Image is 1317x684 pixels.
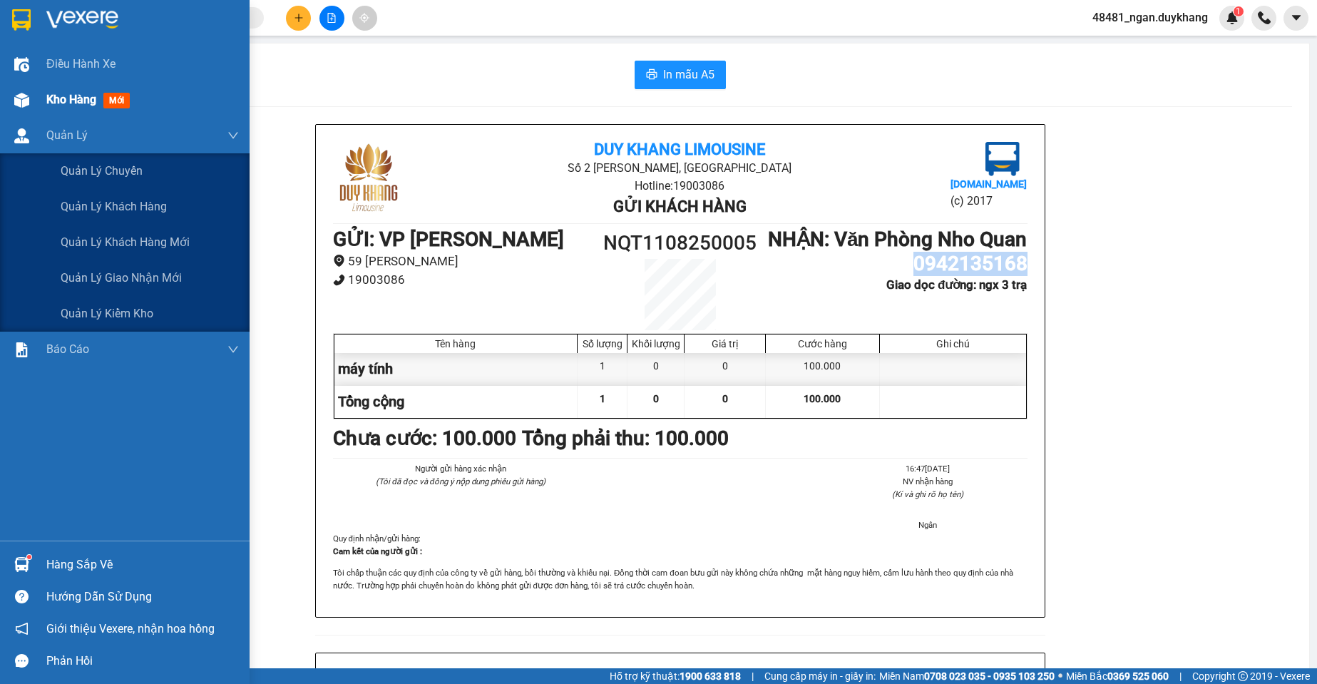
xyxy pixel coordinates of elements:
[1290,11,1303,24] span: caret-down
[892,489,963,499] i: (Kí và ghi rõ họ tên)
[594,141,765,158] b: Duy Khang Limousine
[688,338,762,349] div: Giá trị
[985,142,1020,176] img: logo.jpg
[362,462,560,475] li: Người gửi hàng xác nhận
[338,393,404,410] span: Tổng cộng
[883,338,1023,349] div: Ghi chú
[333,566,1028,592] p: Tôi chấp thuận các quy định của công ty về gửi hàng, bồi thường và khiếu nại. Đồng thời cam đoan ...
[338,338,574,349] div: Tên hàng
[722,393,728,404] span: 0
[46,650,239,672] div: Phản hồi
[581,338,623,349] div: Số lượng
[449,177,911,195] li: Hotline: 19003086
[46,93,96,106] span: Kho hàng
[319,6,344,31] button: file-add
[155,103,247,135] h1: NQT1108250005
[294,13,304,23] span: plus
[333,255,345,267] span: environment
[46,586,239,608] div: Hướng dẫn sử dụng
[227,344,239,355] span: down
[1258,11,1271,24] img: phone-icon
[804,393,841,404] span: 100.000
[646,68,657,82] span: printer
[14,93,29,108] img: warehouse-icon
[327,13,337,23] span: file-add
[61,305,153,322] span: Quản lý kiểm kho
[134,73,267,91] b: Gửi khách hàng
[46,340,89,358] span: Báo cáo
[627,353,685,385] div: 0
[18,18,89,89] img: logo.jpg
[766,353,879,385] div: 100.000
[1058,673,1062,679] span: ⚪️
[15,590,29,603] span: question-circle
[227,130,239,141] span: down
[333,228,564,251] b: GỬI : VP [PERSON_NAME]
[46,55,116,73] span: Điều hành xe
[950,178,1027,190] b: [DOMAIN_NAME]
[333,274,345,286] span: phone
[12,9,31,31] img: logo-vxr
[1107,670,1169,682] strong: 0369 525 060
[635,61,726,89] button: printerIn mẫu A5
[14,128,29,143] img: warehouse-icon
[879,668,1055,684] span: Miền Nam
[653,393,659,404] span: 0
[828,519,1027,531] li: Ngân
[333,427,516,450] b: Chưa cước : 100.000
[680,670,741,682] strong: 1900 633 818
[61,233,190,251] span: Quản lý khách hàng mới
[613,198,747,215] b: Gửi khách hàng
[333,142,404,213] img: logo.jpg
[631,338,680,349] div: Khối lượng
[1238,671,1248,681] span: copyright
[828,462,1027,475] li: 16:47[DATE]
[79,53,324,71] li: Hotline: 19003086
[116,16,287,34] b: Duy Khang Limousine
[924,670,1055,682] strong: 0708 023 035 - 0935 103 250
[593,228,767,259] h1: NQT1108250005
[15,654,29,668] span: message
[1081,9,1219,26] span: 48481_ngan.duykhang
[1236,6,1241,16] span: 1
[14,57,29,72] img: warehouse-icon
[950,192,1027,210] li: (c) 2017
[18,103,155,175] b: GỬI : VP [PERSON_NAME]
[1066,668,1169,684] span: Miền Bắc
[1234,6,1244,16] sup: 1
[752,668,754,684] span: |
[1283,6,1308,31] button: caret-down
[61,162,143,180] span: Quản lý chuyến
[103,93,130,108] span: mới
[764,668,876,684] span: Cung cấp máy in - giấy in:
[334,353,578,385] div: máy tính
[663,66,714,83] span: In mẫu A5
[333,252,593,271] li: 59 [PERSON_NAME]
[578,353,627,385] div: 1
[46,620,215,638] span: Giới thiệu Vexere, nhận hoa hồng
[685,353,766,385] div: 0
[610,668,741,684] span: Hỗ trợ kỹ thuật:
[14,342,29,357] img: solution-icon
[449,159,911,177] li: Số 2 [PERSON_NAME], [GEOGRAPHIC_DATA]
[79,35,324,53] li: Số 2 [PERSON_NAME], [GEOGRAPHIC_DATA]
[522,427,729,450] b: Tổng phải thu: 100.000
[46,126,88,144] span: Quản Lý
[61,198,167,215] span: Quản lý khách hàng
[46,554,239,576] div: Hàng sắp về
[352,6,377,31] button: aim
[767,252,1027,276] h1: 0942135168
[61,269,182,287] span: Quản lý giao nhận mới
[886,277,1027,292] b: Giao dọc đường: ngx 3 trạ
[1226,11,1239,24] img: icon-new-feature
[1179,668,1182,684] span: |
[27,555,31,559] sup: 1
[286,6,311,31] button: plus
[769,338,875,349] div: Cước hàng
[376,476,545,486] i: (Tôi đã đọc và đồng ý nộp dung phiếu gửi hàng)
[359,13,369,23] span: aim
[14,557,29,572] img: warehouse-icon
[333,546,422,556] strong: Cam kết của người gửi :
[600,393,605,404] span: 1
[333,532,1028,592] div: Quy định nhận/gửi hàng :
